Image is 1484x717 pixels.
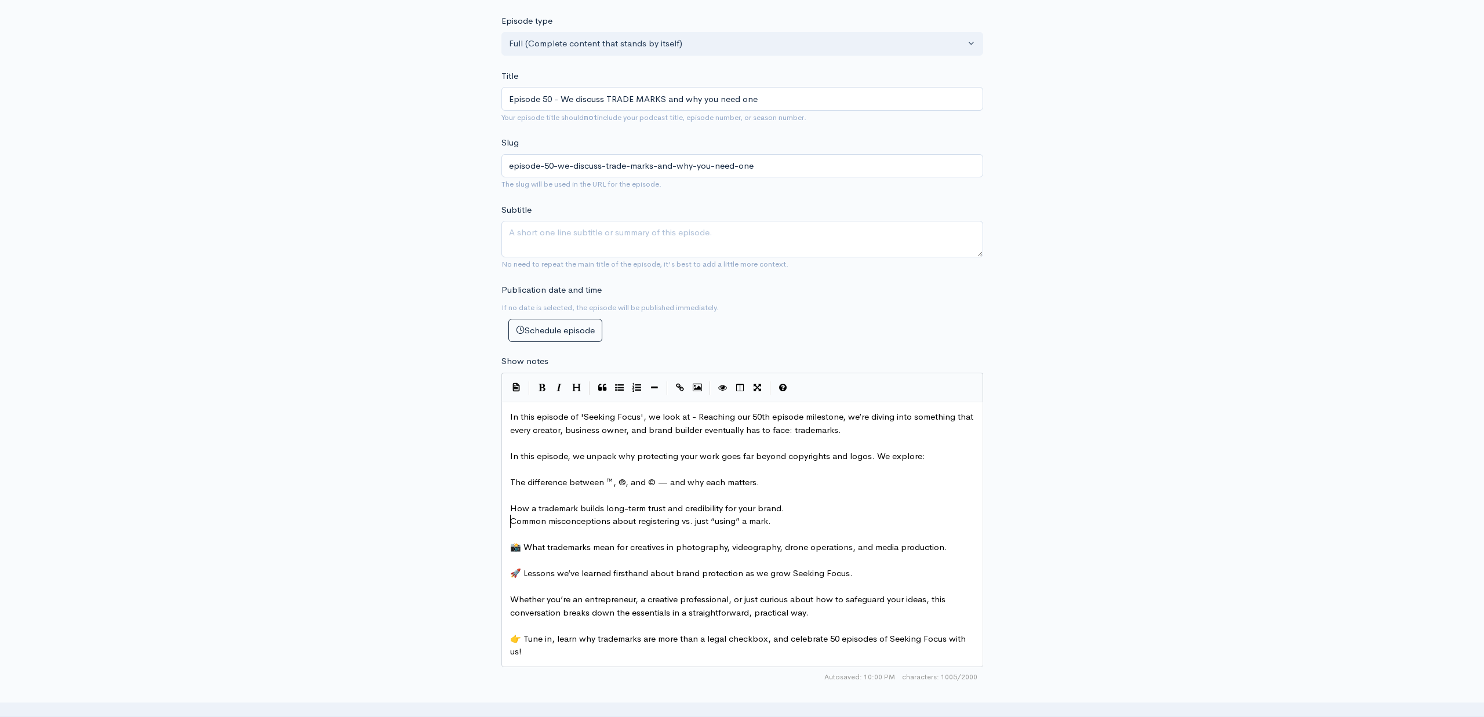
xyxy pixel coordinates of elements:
[501,87,983,111] input: What is the episode's title?
[611,379,628,396] button: Generic List
[714,379,732,396] button: Toggle Preview
[510,450,925,461] span: In this episode, we unpack why protecting your work goes far beyond copyrights and logos. We expl...
[501,70,518,83] label: Title
[501,14,552,28] label: Episode type
[508,378,525,396] button: Insert Show Notes Template
[510,541,947,552] span: 📸 What trademarks mean for creatives in photography, videography, drone operations, and media pro...
[589,381,590,395] i: |
[501,303,719,312] small: If no date is selected, the episode will be published immediately.
[501,154,983,178] input: title-of-episode
[594,379,611,396] button: Quote
[510,476,759,487] span: The difference between ™, ®, and © — and why each matters.
[533,379,551,396] button: Bold
[628,379,646,396] button: Numbered List
[646,379,663,396] button: Insert Horizontal Line
[667,381,668,395] i: |
[510,594,948,618] span: Whether you’re an entrepreneur, a creative professional, or just curious about how to safeguard y...
[501,283,602,297] label: Publication date and time
[508,319,602,343] button: Schedule episode
[671,379,689,396] button: Create Link
[501,179,661,189] small: The slug will be used in the URL for the episode.
[501,112,806,122] small: Your episode title should include your podcast title, episode number, or season number.
[510,515,771,526] span: Common misconceptions about registering vs. just “using” a mark.
[529,381,530,395] i: |
[501,203,532,217] label: Subtitle
[510,503,784,514] span: How a trademark builds long-term trust and credibility for your brand.
[770,381,771,395] i: |
[510,411,976,435] span: In this episode of 'Seeking Focus', we look at - Reaching our 50th episode milestone, we’re divin...
[568,379,585,396] button: Heading
[551,379,568,396] button: Italic
[501,259,788,269] small: No need to repeat the main title of the episode, it's best to add a little more context.
[509,37,965,50] div: Full (Complete content that stands by itself)
[749,379,766,396] button: Toggle Fullscreen
[510,633,968,657] span: 👉 Tune in, learn why trademarks are more than a legal checkbox, and celebrate 50 episodes of Seek...
[501,355,548,368] label: Show notes
[774,379,792,396] button: Markdown Guide
[732,379,749,396] button: Toggle Side by Side
[501,136,519,150] label: Slug
[584,112,597,122] strong: not
[710,381,711,395] i: |
[824,672,895,682] span: Autosaved: 10:00 PM
[902,672,977,682] span: 1005/2000
[689,379,706,396] button: Insert Image
[510,567,853,578] span: 🚀 Lessons we’ve learned firsthand about brand protection as we grow Seeking Focus.
[501,32,983,56] button: Full (Complete content that stands by itself)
